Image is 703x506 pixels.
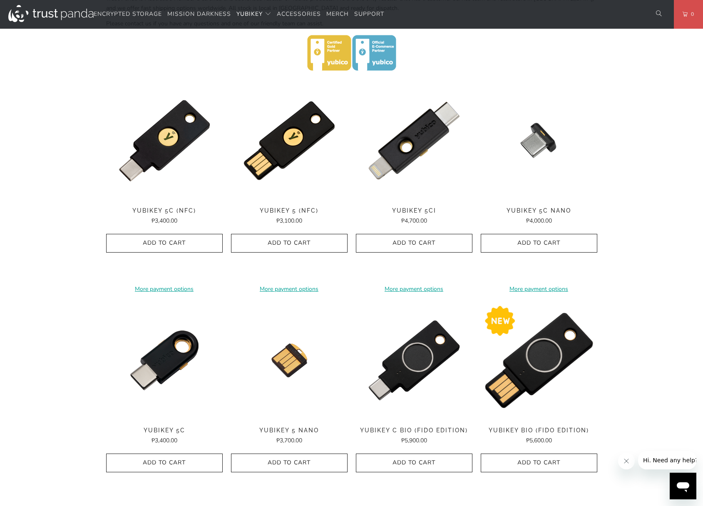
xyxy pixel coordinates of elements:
[354,5,384,24] a: Support
[481,234,597,253] button: Add to Cart
[167,5,231,24] a: Mission Darkness
[277,10,321,18] span: Accessories
[326,10,349,18] span: Merch
[481,285,597,294] a: More payment options
[106,454,223,472] button: Add to Cart
[356,82,472,199] img: YubiKey 5Ci - Trust Panda
[489,240,589,247] span: Add to Cart
[106,302,223,419] a: YubiKey 5C - Trust Panda YubiKey 5C - Trust Panda
[526,437,552,444] span: ₱5,600.00
[481,207,597,226] a: YubiKey 5C Nano ₱4,000.00
[354,10,384,18] span: Support
[231,82,348,199] a: YubiKey 5 (NFC) - Trust Panda YubiKey 5 (NFC) - Trust Panda
[231,285,348,294] a: More payment options
[481,427,597,445] a: YubiKey Bio (FIDO Edition) ₱5,600.00
[152,217,177,225] span: ₱3,400.00
[356,302,472,419] a: YubiKey C Bio (FIDO Edition) - Trust Panda YubiKey C Bio (FIDO Edition) - Trust Panda
[489,459,589,466] span: Add to Cart
[94,5,384,24] nav: Translation missing: en.navigation.header.main_nav
[526,217,552,225] span: ₱4,000.00
[356,427,472,434] span: YubiKey C Bio (FIDO Edition)
[240,459,339,466] span: Add to Cart
[115,459,214,466] span: Add to Cart
[240,240,339,247] span: Add to Cart
[356,427,472,445] a: YubiKey C Bio (FIDO Edition) ₱5,900.00
[106,427,223,434] span: YubiKey 5C
[231,234,348,253] button: Add to Cart
[231,302,348,419] img: YubiKey 5 Nano - Trust Panda
[356,454,472,472] button: Add to Cart
[106,234,223,253] button: Add to Cart
[365,459,464,466] span: Add to Cart
[618,453,635,469] iframe: Close message
[481,82,597,199] a: YubiKey 5C Nano - Trust Panda YubiKey 5C Nano - Trust Panda
[356,207,472,214] span: YubiKey 5Ci
[106,207,223,226] a: YubiKey 5C (NFC) ₱3,400.00
[481,302,597,419] a: YubiKey Bio (FIDO Edition) - Trust Panda YubiKey Bio (FIDO Edition) - Trust Panda
[106,82,223,199] a: YubiKey 5C (NFC) - Trust Panda YubiKey 5C (NFC) - Trust Panda
[670,473,696,499] iframe: Button to launch messaging window
[276,437,302,444] span: ₱3,700.00
[231,427,348,434] span: YubiKey 5 Nano
[231,454,348,472] button: Add to Cart
[688,10,694,19] span: 0
[638,451,696,469] iframe: Message from company
[236,10,263,18] span: YubiKey
[94,10,162,18] span: Encrypted Storage
[152,437,177,444] span: ₱3,400.00
[365,240,464,247] span: Add to Cart
[231,302,348,419] a: YubiKey 5 Nano - Trust Panda YubiKey 5 Nano - Trust Panda
[481,207,597,214] span: YubiKey 5C Nano
[481,82,597,199] img: YubiKey 5C Nano - Trust Panda
[276,217,302,225] span: ₱3,100.00
[231,427,348,445] a: YubiKey 5 Nano ₱3,700.00
[106,302,223,419] img: YubiKey 5C - Trust Panda
[356,285,472,294] a: More payment options
[106,82,223,199] img: YubiKey 5C (NFC) - Trust Panda
[356,234,472,253] button: Add to Cart
[231,207,348,214] span: YubiKey 5 (NFC)
[356,207,472,226] a: YubiKey 5Ci ₱4,700.00
[115,240,214,247] span: Add to Cart
[481,302,597,419] img: YubiKey Bio (FIDO Edition) - Trust Panda
[106,285,223,294] a: More payment options
[481,427,597,434] span: YubiKey Bio (FIDO Edition)
[356,82,472,199] a: YubiKey 5Ci - Trust Panda YubiKey 5Ci - Trust Panda
[481,454,597,472] button: Add to Cart
[236,5,271,24] summary: YubiKey
[5,6,60,12] span: Hi. Need any help?
[401,437,427,444] span: ₱5,900.00
[277,5,321,24] a: Accessories
[231,82,348,199] img: YubiKey 5 (NFC) - Trust Panda
[401,217,427,225] span: ₱4,700.00
[106,427,223,445] a: YubiKey 5C ₱3,400.00
[326,5,349,24] a: Merch
[356,302,472,419] img: YubiKey C Bio (FIDO Edition) - Trust Panda
[8,5,94,22] img: Trust Panda Australia
[231,207,348,226] a: YubiKey 5 (NFC) ₱3,100.00
[94,5,162,24] a: Encrypted Storage
[167,10,231,18] span: Mission Darkness
[106,207,223,214] span: YubiKey 5C (NFC)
